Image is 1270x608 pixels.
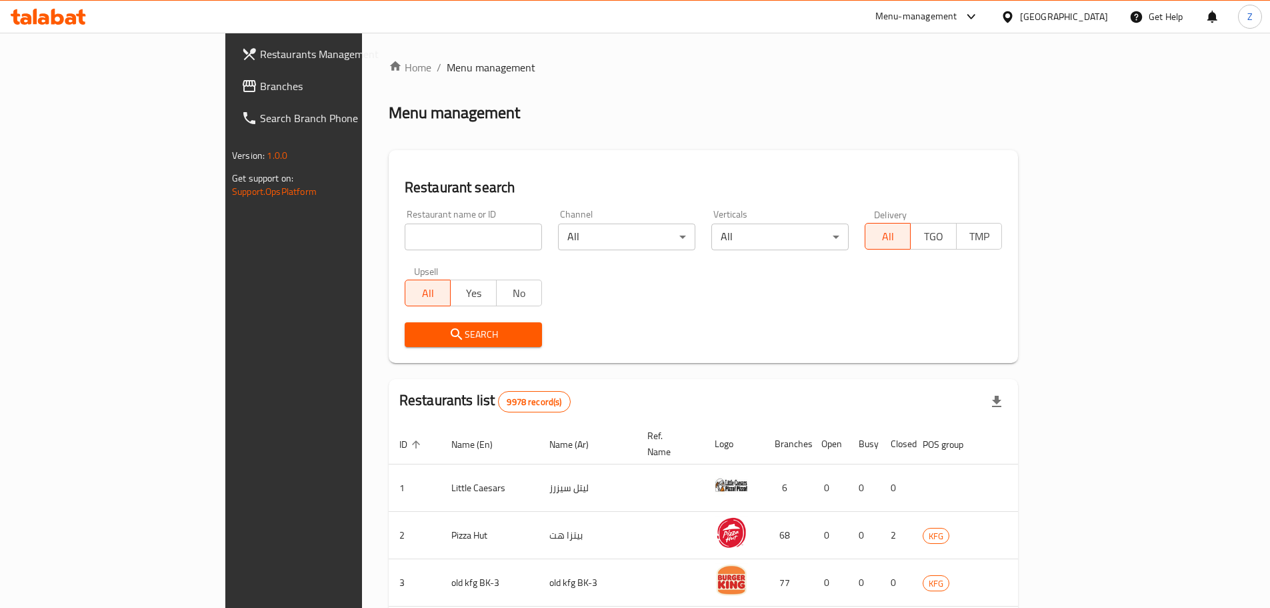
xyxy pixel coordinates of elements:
[848,512,880,559] td: 0
[811,559,848,607] td: 0
[549,436,606,452] span: Name (Ar)
[405,322,542,347] button: Search
[451,436,510,452] span: Name (En)
[389,102,520,123] h2: Menu management
[848,559,880,607] td: 0
[1020,9,1108,24] div: [GEOGRAPHIC_DATA]
[447,59,535,75] span: Menu management
[399,390,571,412] h2: Restaurants list
[231,102,437,134] a: Search Branch Phone
[764,512,811,559] td: 68
[848,424,880,465] th: Busy
[871,227,905,246] span: All
[437,59,441,75] li: /
[875,9,957,25] div: Menu-management
[260,46,427,62] span: Restaurants Management
[456,284,491,303] span: Yes
[232,147,265,164] span: Version:
[405,224,542,250] input: Search for restaurant name or ID..
[956,223,1002,250] button: TMP
[414,266,439,276] label: Upsell
[923,529,949,544] span: KFG
[441,559,539,607] td: old kfg BK-3
[389,59,1018,75] nav: breadcrumb
[715,469,748,502] img: Little Caesars
[923,576,949,591] span: KFG
[764,559,811,607] td: 77
[231,70,437,102] a: Branches
[411,284,445,303] span: All
[415,326,531,343] span: Search
[441,465,539,512] td: Little Caesars
[399,436,425,452] span: ID
[962,227,997,246] span: TMP
[499,396,569,408] span: 9978 record(s)
[764,465,811,512] td: 6
[916,227,951,246] span: TGO
[715,516,748,549] img: Pizza Hut
[910,223,956,250] button: TGO
[539,512,637,559] td: بيتزا هت
[647,428,688,460] span: Ref. Name
[711,224,849,250] div: All
[502,284,537,303] span: No
[496,280,542,306] button: No
[811,512,848,559] td: 0
[880,465,912,512] td: 0
[231,38,437,70] a: Restaurants Management
[811,465,848,512] td: 0
[865,223,911,250] button: All
[232,170,293,187] span: Get support on:
[704,424,764,465] th: Logo
[539,559,637,607] td: old kfg BK-3
[498,391,570,412] div: Total records count
[260,78,427,94] span: Branches
[880,512,912,559] td: 2
[764,424,811,465] th: Branches
[880,424,912,465] th: Closed
[558,224,695,250] div: All
[715,563,748,597] img: old kfg BK-3
[260,110,427,126] span: Search Branch Phone
[405,280,451,306] button: All
[450,280,496,306] button: Yes
[811,424,848,465] th: Open
[267,147,287,164] span: 1.0.0
[441,512,539,559] td: Pizza Hut
[848,465,880,512] td: 0
[232,183,317,200] a: Support.OpsPlatform
[874,210,907,219] label: Delivery
[923,436,981,452] span: POS group
[539,465,637,512] td: ليتل سيزرز
[1247,9,1253,24] span: Z
[405,178,1002,198] h2: Restaurant search
[981,386,1013,418] div: Export file
[880,559,912,607] td: 0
